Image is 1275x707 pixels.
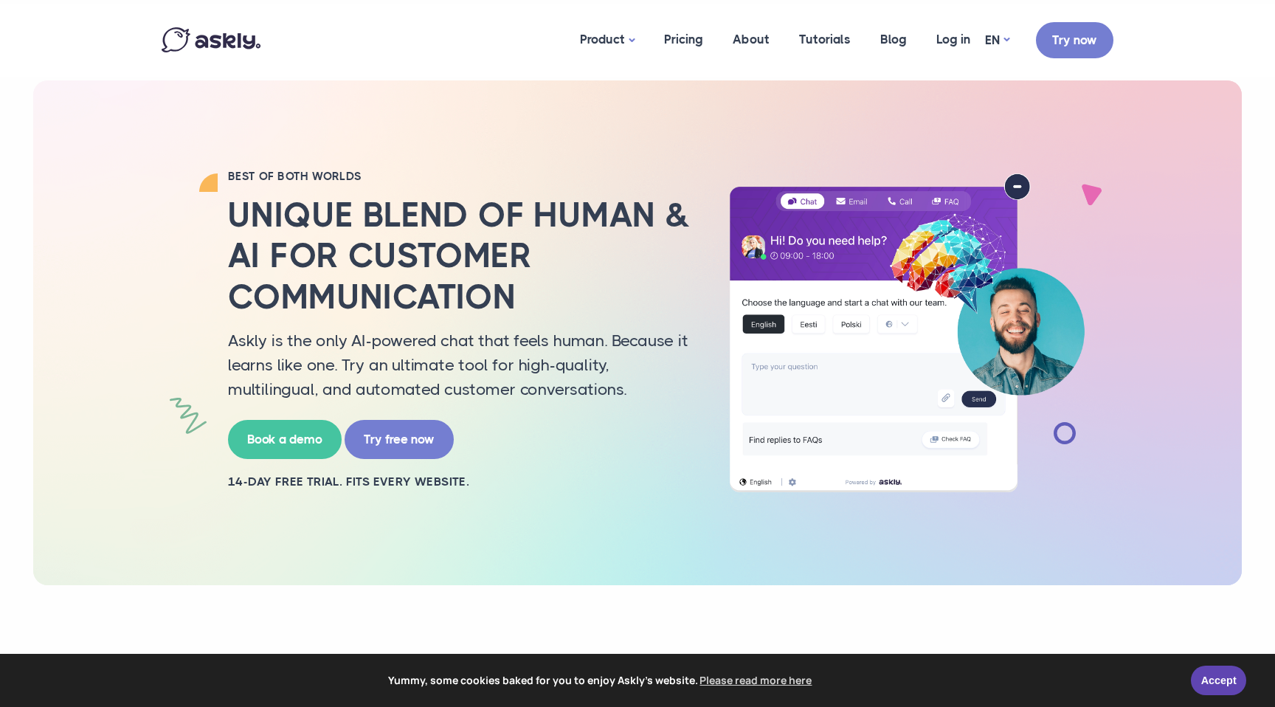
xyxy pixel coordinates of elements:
h2: 14-day free trial. Fits every website. [228,474,693,490]
a: Accept [1191,666,1246,695]
a: Try now [1036,22,1113,58]
span: Yummy, some cookies baked for you to enjoy Askly's website. [21,669,1181,692]
h2: BEST OF BOTH WORLDS [228,169,693,184]
a: Book a demo [228,420,342,459]
a: learn more about cookies [698,669,815,692]
a: EN [985,30,1009,51]
a: Pricing [649,4,718,75]
a: Blog [865,4,922,75]
img: Askly [162,27,260,52]
p: Askly is the only AI-powered chat that feels human. Because it learns like one. Try an ultimate t... [228,328,693,401]
img: AI multilingual chat [715,173,1099,492]
a: Log in [922,4,985,75]
a: Tutorials [784,4,865,75]
h2: Unique blend of human & AI for customer communication [228,195,693,317]
a: Product [565,4,649,77]
a: Try free now [345,420,454,459]
a: About [718,4,784,75]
